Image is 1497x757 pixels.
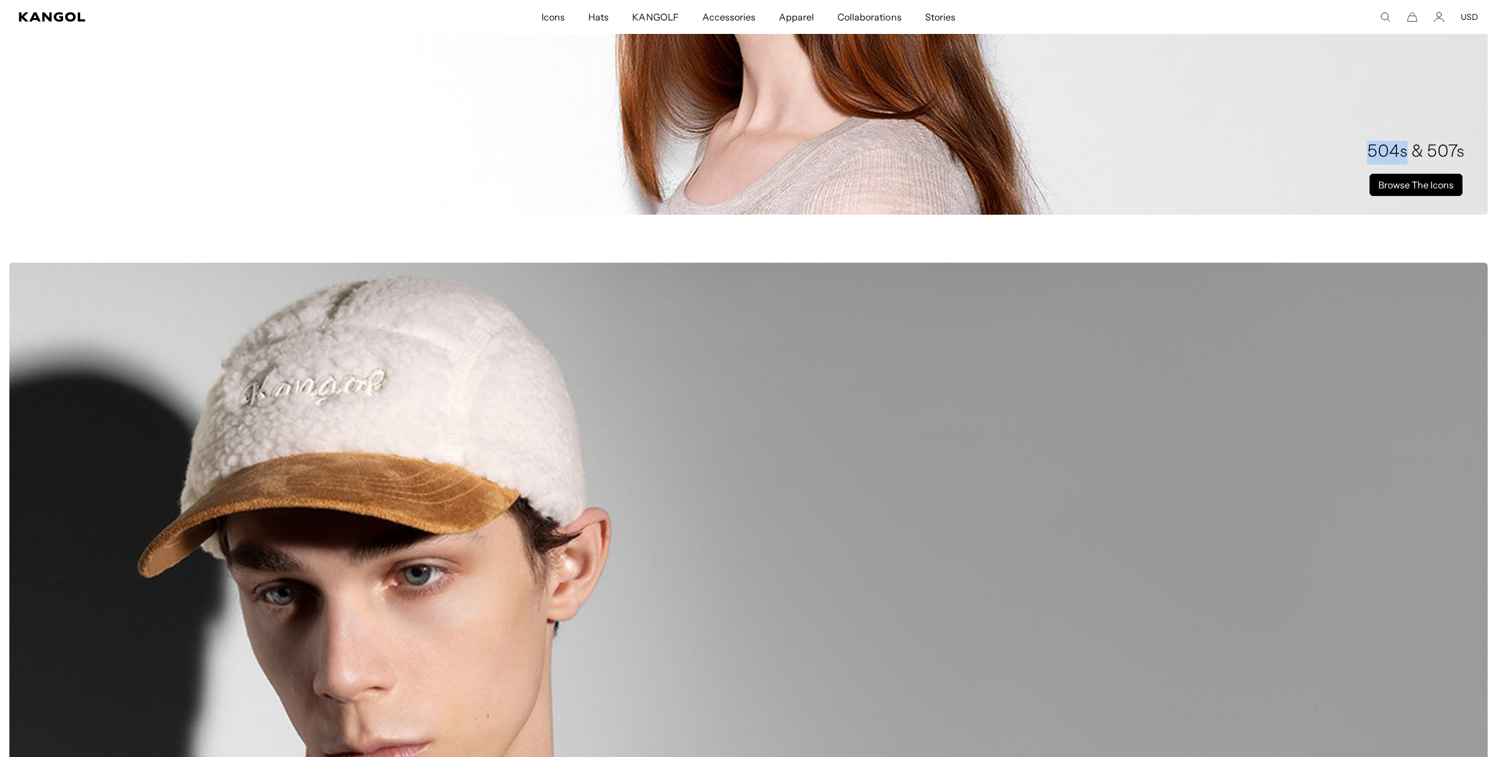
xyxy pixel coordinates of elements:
[1461,12,1478,22] button: USD
[19,12,360,22] a: Kangol
[1407,12,1417,22] button: Cart
[1370,174,1462,196] a: Browse The Icons
[1367,141,1464,164] h2: 504s & 507s
[1380,12,1391,22] summary: Search here
[1434,12,1444,22] a: Account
